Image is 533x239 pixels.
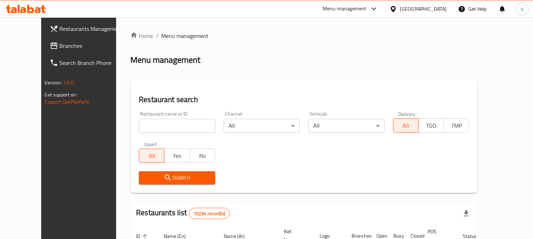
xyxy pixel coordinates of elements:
h2: Restaurants list [136,207,230,219]
label: Upsell [144,141,157,146]
a: Branches [44,37,130,54]
a: Restaurants Management [44,20,130,37]
span: TGO [421,121,441,131]
a: Home [130,32,153,40]
div: Menu-management [323,5,366,13]
span: Menu management [161,32,208,40]
button: Search [139,171,215,184]
span: 10234 record(s) [189,210,229,217]
h2: Restaurant search [139,94,469,105]
span: Yes [167,151,187,161]
div: [GEOGRAPHIC_DATA] [400,5,447,13]
span: Search Branch Phone [60,59,125,67]
span: Restaurants Management [60,24,125,33]
span: Search [145,173,210,182]
span: 1.0.0 [63,78,74,87]
a: Search Branch Phone [44,54,130,71]
button: TMP [444,118,469,133]
span: Get support on: [45,90,77,99]
div: All [308,119,385,133]
span: All [396,121,416,131]
input: Search for restaurant name or ID.. [139,119,215,133]
div: All [224,119,300,133]
label: Delivery [398,111,416,116]
span: s [521,5,523,13]
a: Support.OpsPlatform [45,97,90,106]
span: All [142,151,162,161]
button: TGO [418,118,444,133]
button: All [139,149,164,163]
h2: Menu management [130,54,200,66]
span: No [193,151,212,161]
button: All [393,118,419,133]
button: No [190,149,215,163]
li: / [156,32,158,40]
button: Yes [164,149,190,163]
div: Export file [458,205,475,222]
span: Version: [45,78,62,87]
span: TMP [447,121,466,131]
span: Branches [60,41,125,50]
div: Total records count [189,208,230,219]
nav: breadcrumb [130,32,478,40]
